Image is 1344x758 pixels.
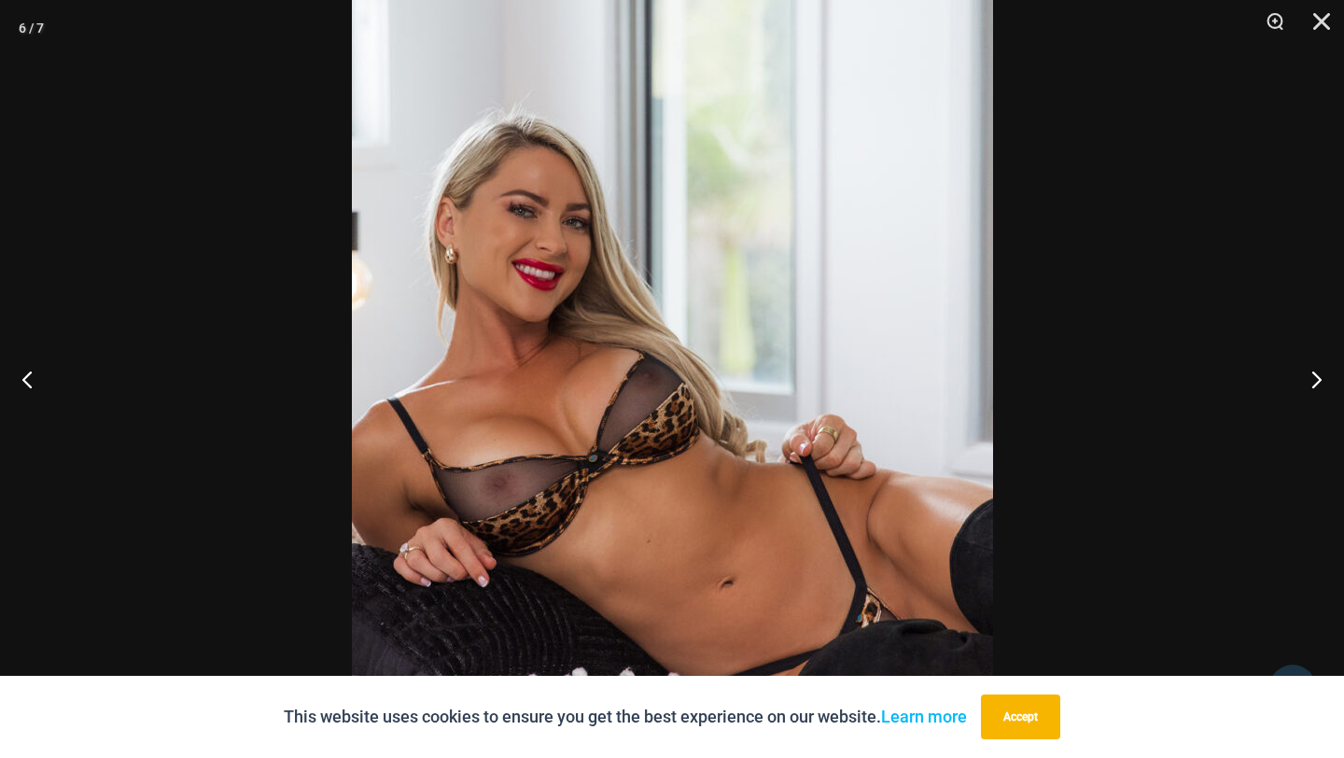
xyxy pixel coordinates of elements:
button: Accept [981,695,1060,739]
button: Next [1274,332,1344,426]
div: 6 / 7 [19,14,44,42]
p: This website uses cookies to ensure you get the best experience on our website. [284,703,967,731]
a: Learn more [881,707,967,726]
